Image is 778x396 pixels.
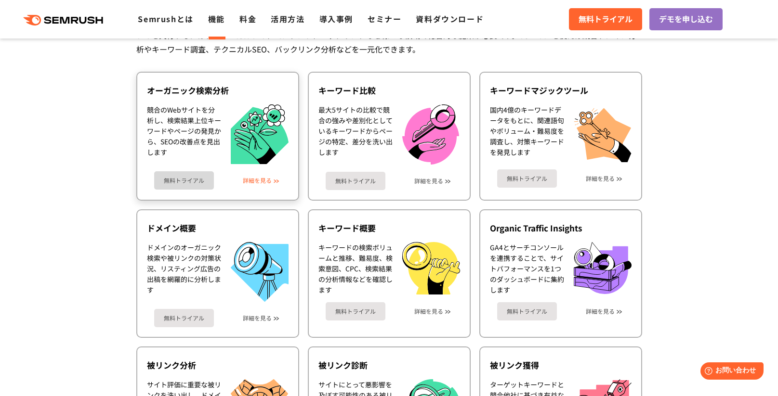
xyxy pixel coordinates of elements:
div: Organic Traffic Insights [490,222,632,234]
img: キーワード概要 [402,242,460,294]
a: 詳細を見る [414,308,443,315]
div: ドメイン概要 [147,222,289,234]
a: 機能 [208,13,225,25]
div: 被リンク診断 [318,359,460,371]
div: 国内4億のキーワードデータをもとに、関連語句やボリューム・難易度を調査し、対策キーワードを発見します [490,104,564,162]
div: キーワードの検索ボリュームと推移、難易度、検索意図、CPC、検索結果の分析情報などを確認します [318,242,393,295]
div: 被リンク分析 [147,359,289,371]
div: SEOを実行するには、テクニカルSEO、コンテンツ、バックリンクなど様々な領域で総合的な施策が必要です。Semrushを使えば競合ドメイン分析やキーワード調査、テクニカルSEO、バックリンク分析... [136,28,642,56]
span: 無料トライアル [579,13,633,26]
iframe: Help widget launcher [692,358,767,385]
img: オーガニック検索分析 [231,104,289,165]
a: 詳細を見る [414,178,443,184]
a: 無料トライアル [326,302,385,320]
a: 導入事例 [319,13,353,25]
img: ドメイン概要 [231,242,289,302]
a: 詳細を見る [243,177,272,184]
a: 無料トライアル [154,171,214,190]
div: 最大5サイトの比較で競合の強みや差別化としているキーワードからページの特定、差分を洗い出します [318,104,393,165]
div: キーワード概要 [318,222,460,234]
a: 活用方法 [271,13,304,25]
div: オーガニック検索分析 [147,85,289,96]
a: 無料トライアル [497,302,557,320]
a: 料金 [239,13,256,25]
div: キーワード比較 [318,85,460,96]
img: キーワード比較 [402,104,459,165]
a: 詳細を見る [586,175,615,182]
a: 無料トライアル [497,169,557,188]
a: Semrushとは [138,13,193,25]
img: Organic Traffic Insights [574,242,632,294]
div: ドメインのオーガニック検索や被リンクの対策状況、リスティング広告の出稿を網羅的に分析します [147,242,221,302]
a: 詳細を見る [586,308,615,315]
a: 無料トライアル [154,309,214,327]
div: キーワードマジックツール [490,85,632,96]
div: 被リンク獲得 [490,359,632,371]
a: 無料トライアル [326,172,385,190]
span: デモを申し込む [659,13,713,26]
a: セミナー [368,13,401,25]
a: 詳細を見る [243,315,272,321]
a: デモを申し込む [649,8,723,30]
div: 競合のWebサイトを分析し、検索結果上位キーワードやページの発見から、SEOの改善点を見出します [147,104,221,165]
div: GA4とサーチコンソールを連携することで、サイトパフォーマンスを1つのダッシュボードに集約します [490,242,564,295]
a: 資料ダウンロード [416,13,484,25]
img: キーワードマジックツール [574,104,632,162]
a: 無料トライアル [569,8,642,30]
